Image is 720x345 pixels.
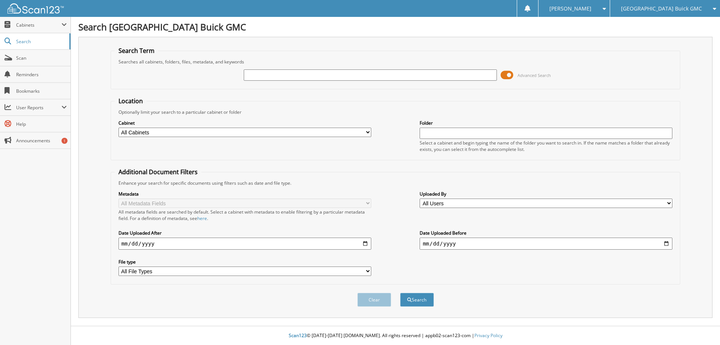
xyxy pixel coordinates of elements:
[357,293,391,307] button: Clear
[115,47,158,55] legend: Search Term
[7,3,64,14] img: scan123-logo-white.svg
[16,71,67,78] span: Reminders
[118,238,371,250] input: start
[16,38,66,45] span: Search
[115,109,676,115] div: Optionally limit your search to a particular cabinet or folder
[420,120,672,126] label: Folder
[16,137,67,144] span: Announcements
[621,6,702,11] span: [GEOGRAPHIC_DATA] Buick GMC
[420,191,672,197] label: Uploaded By
[420,140,672,152] div: Select a cabinet and begin typing the name of the folder you want to search in. If the name match...
[78,21,712,33] h1: Search [GEOGRAPHIC_DATA] Buick GMC
[118,209,371,221] div: All metadata fields are searched by default. Select a cabinet with metadata to enable filtering b...
[16,121,67,127] span: Help
[420,230,672,236] label: Date Uploaded Before
[474,332,502,339] a: Privacy Policy
[197,215,207,221] a: here
[400,293,434,307] button: Search
[115,180,676,186] div: Enhance your search for specific documents using filters such as date and file type.
[118,259,371,265] label: File type
[16,104,61,111] span: User Reports
[71,327,720,345] div: © [DATE]-[DATE] [DOMAIN_NAME]. All rights reserved | appb02-scan123-com |
[115,168,201,176] legend: Additional Document Filters
[289,332,307,339] span: Scan123
[16,55,67,61] span: Scan
[16,22,61,28] span: Cabinets
[420,238,672,250] input: end
[16,88,67,94] span: Bookmarks
[61,138,67,144] div: 1
[118,191,371,197] label: Metadata
[115,97,147,105] legend: Location
[118,120,371,126] label: Cabinet
[517,72,551,78] span: Advanced Search
[118,230,371,236] label: Date Uploaded After
[549,6,591,11] span: [PERSON_NAME]
[115,59,676,65] div: Searches all cabinets, folders, files, metadata, and keywords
